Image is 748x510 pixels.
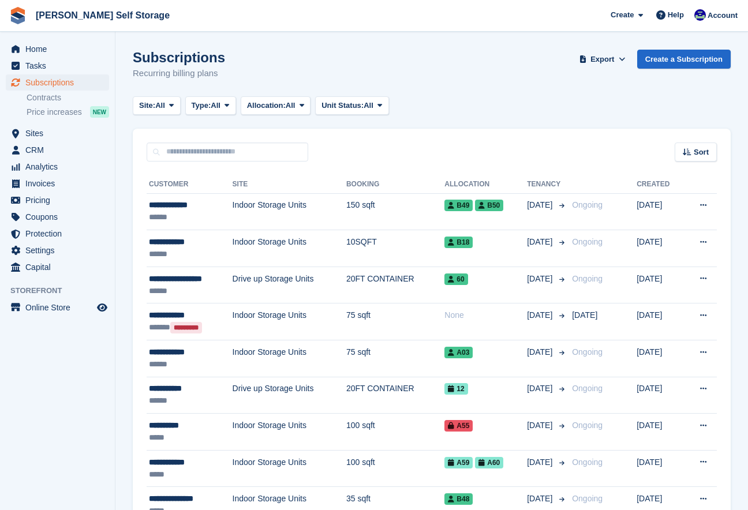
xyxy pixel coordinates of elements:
span: All [155,100,165,111]
span: All [286,100,296,111]
a: menu [6,299,109,316]
a: menu [6,259,109,275]
span: All [211,100,220,111]
a: menu [6,74,109,91]
a: Contracts [27,92,109,103]
span: Ongoing [572,494,603,503]
button: Unit Status: All [315,96,388,115]
td: Indoor Storage Units [233,230,346,267]
a: menu [6,226,109,242]
span: Settings [25,242,95,258]
span: Ongoing [572,384,603,393]
td: 75 sqft [346,303,444,340]
a: menu [6,209,109,225]
span: Coupons [25,209,95,225]
span: A55 [444,420,473,432]
span: Subscriptions [25,74,95,91]
span: Ongoing [572,237,603,246]
span: Protection [25,226,95,242]
span: B49 [444,200,473,211]
a: Preview store [95,301,109,314]
span: [DATE] [572,310,597,320]
span: A60 [475,457,503,468]
td: [DATE] [637,340,683,377]
span: Allocation: [247,100,286,111]
td: Indoor Storage Units [233,303,346,340]
td: 100 sqft [346,450,444,487]
th: Allocation [444,175,527,194]
td: [DATE] [637,377,683,414]
td: Drive up Storage Units [233,267,346,303]
span: Ongoing [572,347,603,357]
span: [DATE] [527,456,555,468]
span: Type: [192,100,211,111]
span: Online Store [25,299,95,316]
td: Indoor Storage Units [233,414,346,451]
span: [DATE] [527,236,555,248]
td: 100 sqft [346,414,444,451]
span: 12 [444,383,467,395]
td: Indoor Storage Units [233,340,346,377]
td: 10SQFT [346,230,444,267]
span: Unit Status: [321,100,364,111]
a: menu [6,175,109,192]
span: Sort [694,147,709,158]
th: Customer [147,175,233,194]
div: NEW [90,106,109,118]
td: 20FT CONTAINER [346,377,444,414]
img: stora-icon-8386f47178a22dfd0bd8f6a31ec36ba5ce8667c1dd55bd0f319d3a0aa187defe.svg [9,7,27,24]
span: [DATE] [527,273,555,285]
span: Capital [25,259,95,275]
span: Create [611,9,634,21]
span: Site: [139,100,155,111]
button: Export [577,50,628,69]
td: [DATE] [637,450,683,487]
span: All [364,100,373,111]
a: menu [6,41,109,57]
span: [DATE] [527,493,555,505]
td: [DATE] [637,414,683,451]
span: B18 [444,237,473,248]
td: [DATE] [637,303,683,340]
span: Invoices [25,175,95,192]
h1: Subscriptions [133,50,225,65]
span: Sites [25,125,95,141]
span: Ongoing [572,274,603,283]
span: Pricing [25,192,95,208]
a: menu [6,242,109,258]
th: Site [233,175,346,194]
span: Storefront [10,285,115,297]
span: Account [708,10,738,21]
span: Export [590,54,614,65]
p: Recurring billing plans [133,67,225,80]
span: A03 [444,347,473,358]
button: Site: All [133,96,181,115]
div: None [444,309,527,321]
span: [DATE] [527,419,555,432]
span: B48 [444,493,473,505]
td: Indoor Storage Units [233,450,346,487]
a: Create a Subscription [637,50,731,69]
a: menu [6,192,109,208]
span: [DATE] [527,346,555,358]
span: 60 [444,273,467,285]
a: Price increases NEW [27,106,109,118]
span: Tasks [25,58,95,74]
a: [PERSON_NAME] Self Storage [31,6,174,25]
a: menu [6,142,109,158]
span: Ongoing [572,200,603,209]
span: A59 [444,457,473,468]
td: 150 sqft [346,193,444,230]
th: Tenancy [527,175,567,194]
th: Booking [346,175,444,194]
span: [DATE] [527,309,555,321]
span: Price increases [27,107,82,118]
td: [DATE] [637,230,683,267]
span: Analytics [25,159,95,175]
th: Created [637,175,683,194]
img: Justin Farthing [694,9,706,21]
span: [DATE] [527,199,555,211]
td: Drive up Storage Units [233,377,346,414]
button: Allocation: All [241,96,311,115]
td: 75 sqft [346,340,444,377]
